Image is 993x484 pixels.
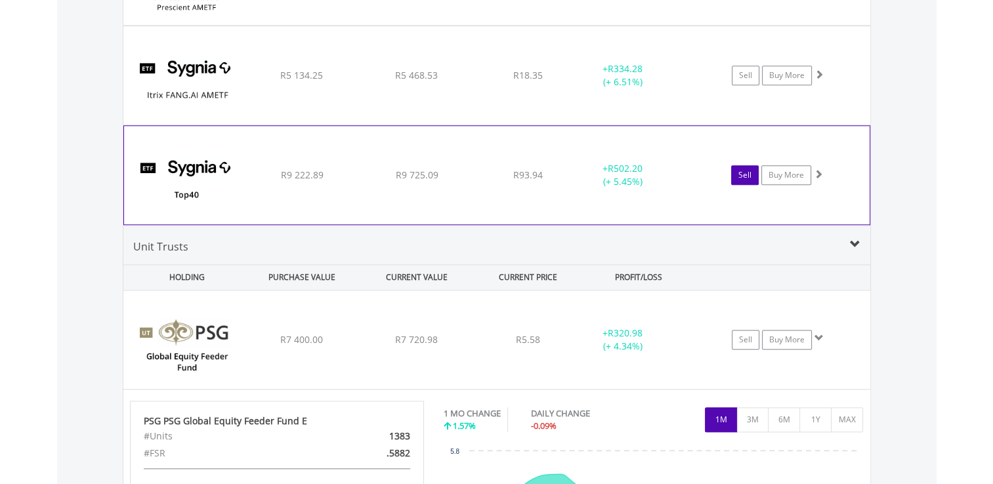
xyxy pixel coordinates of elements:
span: Unit Trusts [133,239,188,254]
button: 1M [705,407,737,432]
a: Buy More [762,330,812,350]
div: DAILY CHANGE [531,407,636,420]
div: CURRENT PRICE [475,265,580,289]
a: Buy More [761,165,811,185]
a: Sell [731,165,759,185]
div: + (+ 4.34%) [574,327,673,353]
div: .5882 [324,445,419,462]
div: + (+ 5.45%) [573,162,671,188]
a: Buy More [762,66,812,85]
span: R320.98 [608,327,643,339]
div: #Units [134,428,325,445]
img: UT.ZA.PGEE.png [130,307,243,386]
span: R334.28 [608,62,643,75]
span: R9 222.89 [280,169,323,181]
div: PSG PSG Global Equity Feeder Fund E [144,414,410,428]
span: R93.94 [513,169,543,181]
span: R5 134.25 [280,69,323,81]
span: R9 725.09 [395,169,438,181]
div: 1 MO CHANGE [444,407,501,420]
span: R502.20 [608,162,643,174]
a: Sell [732,330,759,350]
span: -0.09% [531,420,557,432]
button: 1Y [799,407,832,432]
button: MAX [831,407,863,432]
div: + (+ 6.51%) [574,62,673,89]
a: Sell [732,66,759,85]
img: TFSA.SYFANG.png [130,43,243,121]
div: CURRENT VALUE [361,265,473,289]
span: 1.57% [453,420,476,432]
text: 5.8 [450,448,459,455]
div: PROFIT/LOSS [583,265,695,289]
span: R5 468.53 [395,69,438,81]
div: PURCHASE VALUE [246,265,358,289]
button: 6M [768,407,800,432]
div: #FSR [134,445,325,462]
span: R18.35 [513,69,543,81]
div: HOLDING [124,265,243,289]
img: TFSA.SYGT40.png [131,142,243,221]
span: R5.58 [516,333,540,346]
span: R7 400.00 [280,333,323,346]
div: 1383 [324,428,419,445]
span: R7 720.98 [395,333,438,346]
button: 3M [736,407,769,432]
